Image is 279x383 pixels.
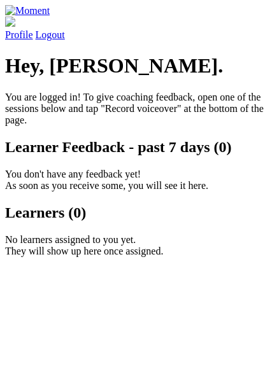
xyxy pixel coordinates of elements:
img: default_avatar-b4e2223d03051bc43aaaccfb402a43260a3f17acc7fafc1603fdf008d6cba3c9.png [5,17,15,27]
a: Logout [36,29,65,40]
p: You are logged in! To give coaching feedback, open one of the sessions below and tap "Record voic... [5,92,274,126]
p: No learners assigned to you yet. They will show up here once assigned. [5,234,274,257]
a: Profile [5,17,274,40]
h1: Hey, [PERSON_NAME]. [5,54,274,78]
img: Moment [5,5,50,17]
h2: Learner Feedback - past 7 days (0) [5,139,274,156]
h2: Learners (0) [5,204,274,221]
p: You don't have any feedback yet! As soon as you receive some, you will see it here. [5,169,274,191]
